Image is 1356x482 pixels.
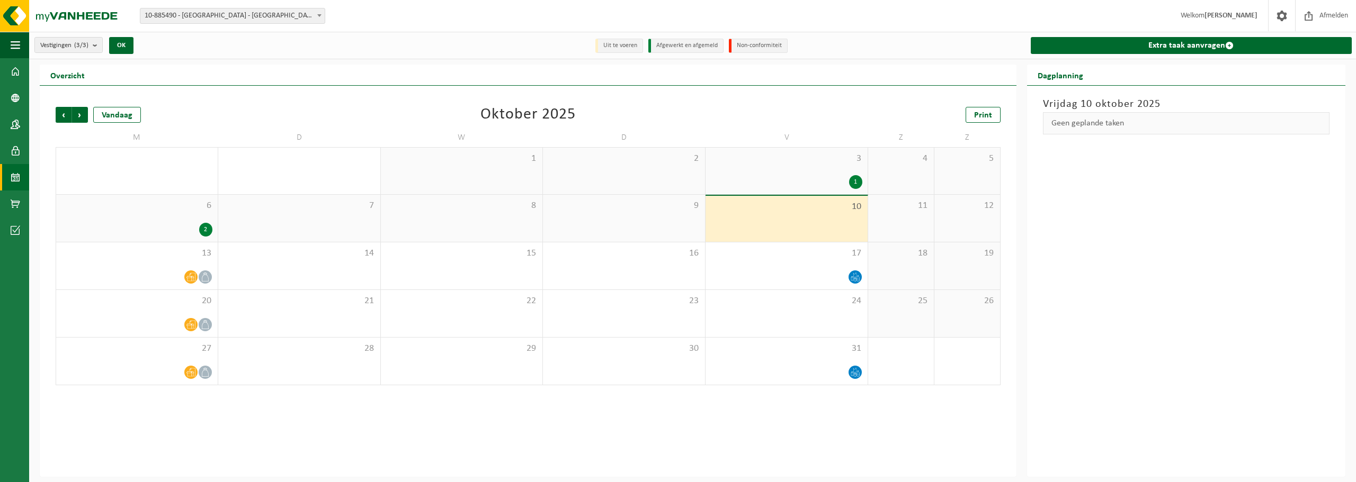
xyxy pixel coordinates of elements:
iframe: chat widget [5,459,177,482]
h2: Dagplanning [1027,65,1094,85]
td: W [381,128,543,147]
div: 2 [199,223,212,237]
span: 24 [711,295,862,307]
count: (3/3) [74,42,88,49]
span: 8 [386,200,538,212]
span: 17 [711,248,862,259]
td: D [543,128,706,147]
a: Print [966,107,1001,123]
span: 2 [548,153,700,165]
td: Z [934,128,1001,147]
div: Oktober 2025 [480,107,576,123]
span: Volgende [72,107,88,123]
td: M [56,128,218,147]
span: Vestigingen [40,38,88,53]
li: Non-conformiteit [729,39,788,53]
td: D [218,128,381,147]
div: 1 [849,175,862,189]
span: 20 [61,295,212,307]
span: Print [974,111,992,120]
span: 30 [548,343,700,354]
span: 16 [548,248,700,259]
span: 6 [61,200,212,212]
span: 11 [873,200,929,212]
li: Uit te voeren [595,39,643,53]
span: 29 [386,343,538,354]
span: 31 [711,343,862,354]
span: 28 [224,343,375,354]
span: 22 [386,295,538,307]
span: 19 [940,248,995,259]
span: 27 [61,343,212,354]
span: 4 [873,153,929,165]
span: 10 [711,201,862,213]
td: V [706,128,868,147]
span: 13 [61,248,212,259]
span: 3 [711,153,862,165]
span: 12 [940,200,995,212]
span: 26 [940,295,995,307]
h2: Overzicht [40,65,95,85]
span: Vorige [56,107,72,123]
a: Extra taak aanvragen [1031,37,1352,54]
span: 7 [224,200,375,212]
span: 15 [386,248,538,259]
div: Vandaag [93,107,141,123]
span: 9 [548,200,700,212]
li: Afgewerkt en afgemeld [648,39,724,53]
button: OK [109,37,133,54]
strong: [PERSON_NAME] [1205,12,1257,20]
span: 25 [873,295,929,307]
span: 10-885490 - VRIJE BASISSCHOOL DE LINDE - NIEUWERKERKEN [140,8,325,23]
span: 23 [548,295,700,307]
span: 5 [940,153,995,165]
span: 14 [224,248,375,259]
div: Geen geplande taken [1043,112,1330,134]
button: Vestigingen(3/3) [34,37,103,53]
span: 18 [873,248,929,259]
span: 10-885490 - VRIJE BASISSCHOOL DE LINDE - NIEUWERKERKEN [140,8,325,24]
span: 21 [224,295,375,307]
h3: Vrijdag 10 oktober 2025 [1043,96,1330,112]
td: Z [868,128,934,147]
span: 1 [386,153,538,165]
